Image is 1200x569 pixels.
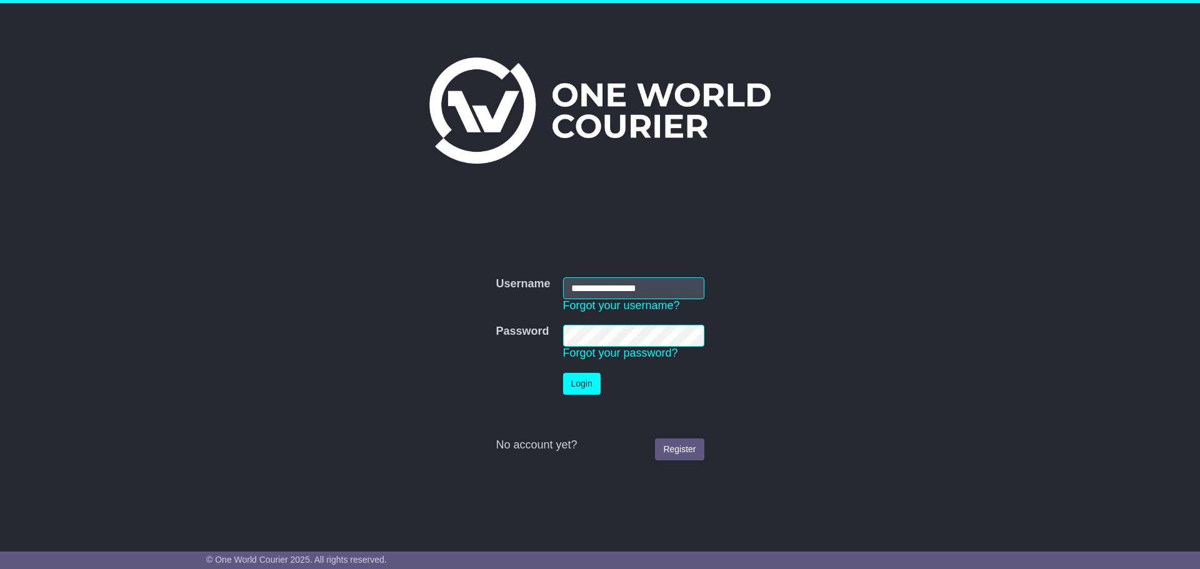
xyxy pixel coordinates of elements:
label: Password [496,325,549,339]
a: Forgot your password? [563,347,678,359]
div: No account yet? [496,438,704,452]
a: Forgot your username? [563,299,680,312]
a: Register [655,438,704,460]
span: © One World Courier 2025. All rights reserved. [206,555,387,565]
img: One World [429,57,771,164]
button: Login [563,373,601,395]
label: Username [496,277,550,291]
